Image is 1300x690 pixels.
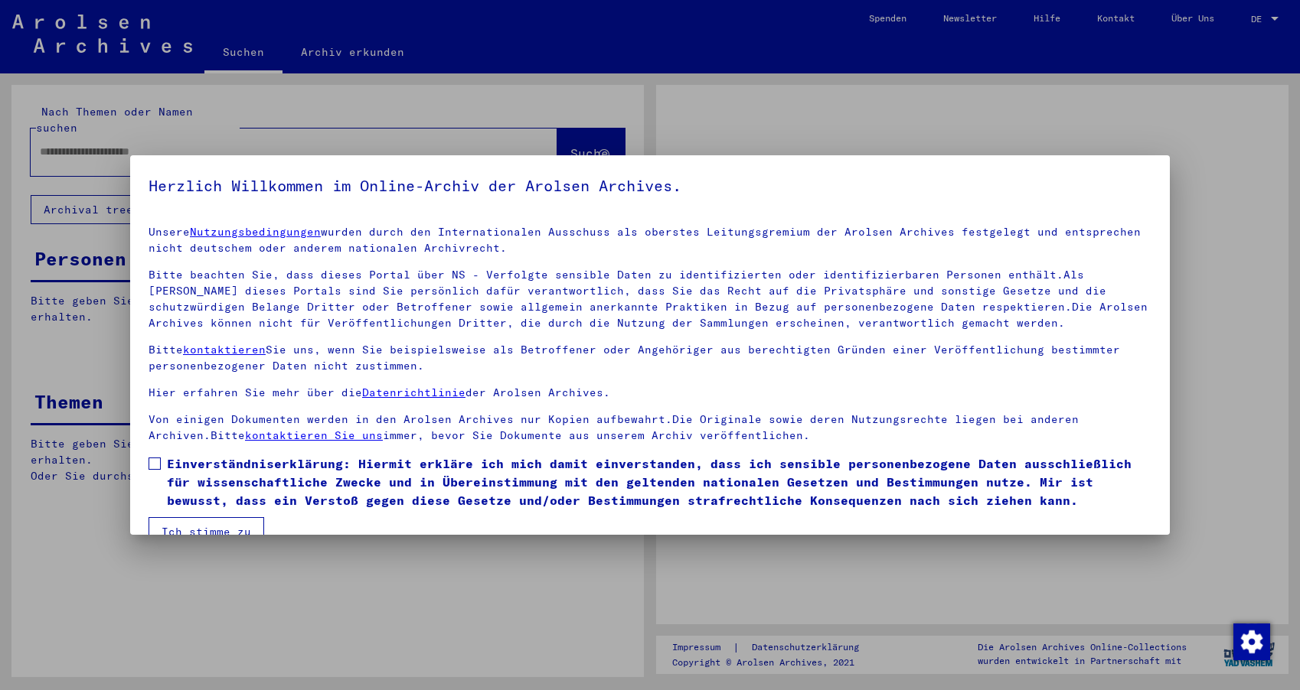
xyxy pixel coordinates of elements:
[149,224,1151,256] p: Unsere wurden durch den Internationalen Ausschuss als oberstes Leitungsgremium der Arolsen Archiv...
[149,342,1151,374] p: Bitte Sie uns, wenn Sie beispielsweise als Betroffener oder Angehöriger aus berechtigten Gründen ...
[245,428,383,442] a: kontaktieren Sie uns
[183,343,266,356] a: kontaktieren
[190,225,321,239] a: Nutzungsbedingungen
[149,412,1151,444] p: Von einigen Dokumenten werden in den Arolsen Archives nur Kopien aufbewahrt.Die Originale sowie d...
[149,267,1151,331] p: Bitte beachten Sie, dass dieses Portal über NS - Verfolgte sensible Daten zu identifizierten oder...
[1233,623,1269,659] div: Zustimmung ändern
[362,386,465,399] a: Datenrichtlinie
[149,385,1151,401] p: Hier erfahren Sie mehr über die der Arolsen Archives.
[149,174,1151,198] h5: Herzlich Willkommen im Online-Archiv der Arolsen Archives.
[1233,623,1270,660] img: Zustimmung ändern
[167,454,1151,509] span: Einverständniserklärung: Hiermit erkläre ich mich damit einverstanden, dass ich sensible personen...
[149,517,264,546] button: Ich stimme zu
